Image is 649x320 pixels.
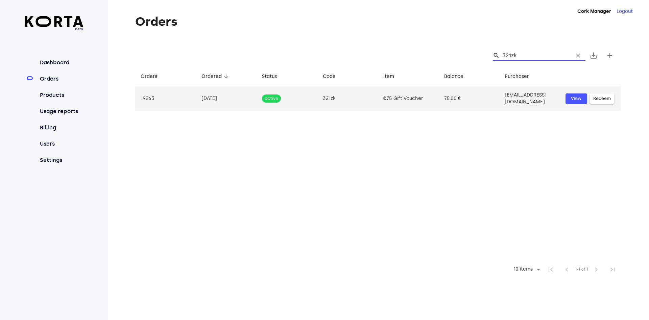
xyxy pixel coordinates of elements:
[571,48,585,63] button: Clear Search
[196,86,257,111] td: [DATE]
[383,72,394,81] div: Item
[201,72,222,81] div: Ordered
[323,72,336,81] div: Code
[378,86,439,111] td: €75 Gift Voucher
[39,107,83,115] a: Usage reports
[262,95,281,102] span: active
[444,72,463,81] div: Balance
[223,73,229,80] span: arrow_downward
[444,72,472,81] span: Balance
[135,86,196,111] td: 19263
[25,16,83,27] img: Korta
[201,72,231,81] span: Ordered
[499,86,560,111] td: [EMAIL_ADDRESS][DOMAIN_NAME]
[590,93,614,104] button: Redeem
[606,51,614,60] span: add
[543,261,559,278] span: First Page
[566,93,587,104] button: View
[135,15,621,28] h1: Orders
[25,27,83,31] span: beta
[39,75,83,83] a: Orders
[25,16,83,31] a: beta
[588,261,604,278] span: Next Page
[39,124,83,132] a: Billing
[559,261,575,278] span: Previous Page
[575,266,588,273] span: 1-1 of 1
[439,86,500,111] td: 75,00 €
[617,8,633,15] button: Logout
[262,72,277,81] div: Status
[323,72,344,81] span: Code
[39,156,83,164] a: Settings
[39,59,83,67] a: Dashboard
[590,51,598,60] span: save_alt
[317,86,378,111] td: 321zk
[512,266,534,272] div: 10 items
[141,72,158,81] div: Order#
[593,95,611,103] span: Redeem
[505,72,538,81] span: Purchaser
[493,52,500,59] span: Search
[502,50,568,61] input: Search
[585,47,602,64] button: Export
[39,140,83,148] a: Users
[141,72,166,81] span: Order#
[505,72,529,81] div: Purchaser
[575,52,581,59] span: clear
[577,8,611,14] strong: Cork Manager
[604,261,621,278] span: Last Page
[509,264,543,275] div: 10 items
[569,95,584,103] span: View
[262,72,286,81] span: Status
[383,72,403,81] span: Item
[602,47,618,64] button: Create new gift card
[39,91,83,99] a: Products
